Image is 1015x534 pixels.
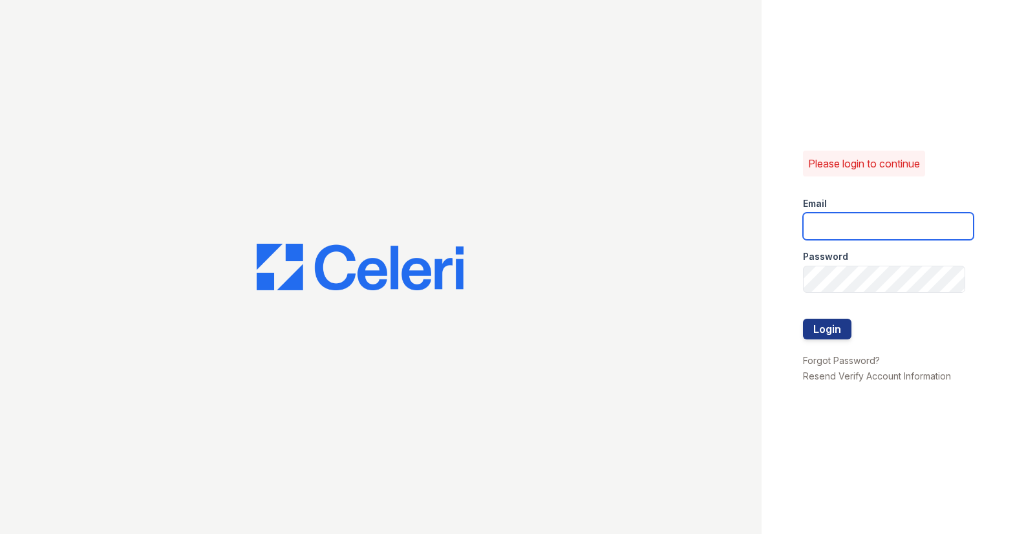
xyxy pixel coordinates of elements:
[803,319,851,339] button: Login
[808,156,920,171] p: Please login to continue
[803,197,827,210] label: Email
[803,355,880,366] a: Forgot Password?
[257,244,464,290] img: CE_Logo_Blue-a8612792a0a2168367f1c8372b55b34899dd931a85d93a1a3d3e32e68fde9ad4.png
[803,250,848,263] label: Password
[803,370,951,381] a: Resend Verify Account Information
